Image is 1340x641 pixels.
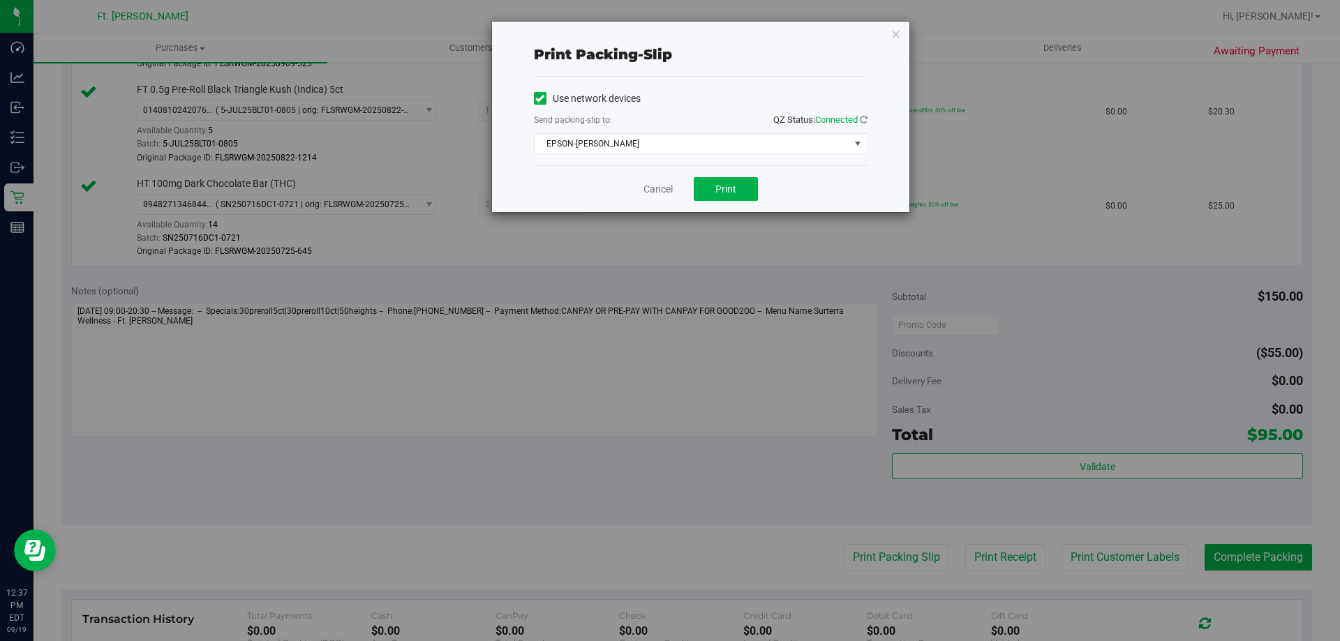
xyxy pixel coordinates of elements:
span: QZ Status: [773,114,868,125]
span: select [849,134,866,153]
a: Cancel [643,182,673,197]
label: Use network devices [534,91,641,106]
span: Print [715,183,736,195]
span: Connected [815,114,858,125]
label: Send packing-slip to: [534,114,612,126]
span: EPSON-[PERSON_NAME] [535,134,849,153]
iframe: Resource center [14,529,56,571]
button: Print [694,177,758,201]
span: Print packing-slip [534,46,672,63]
